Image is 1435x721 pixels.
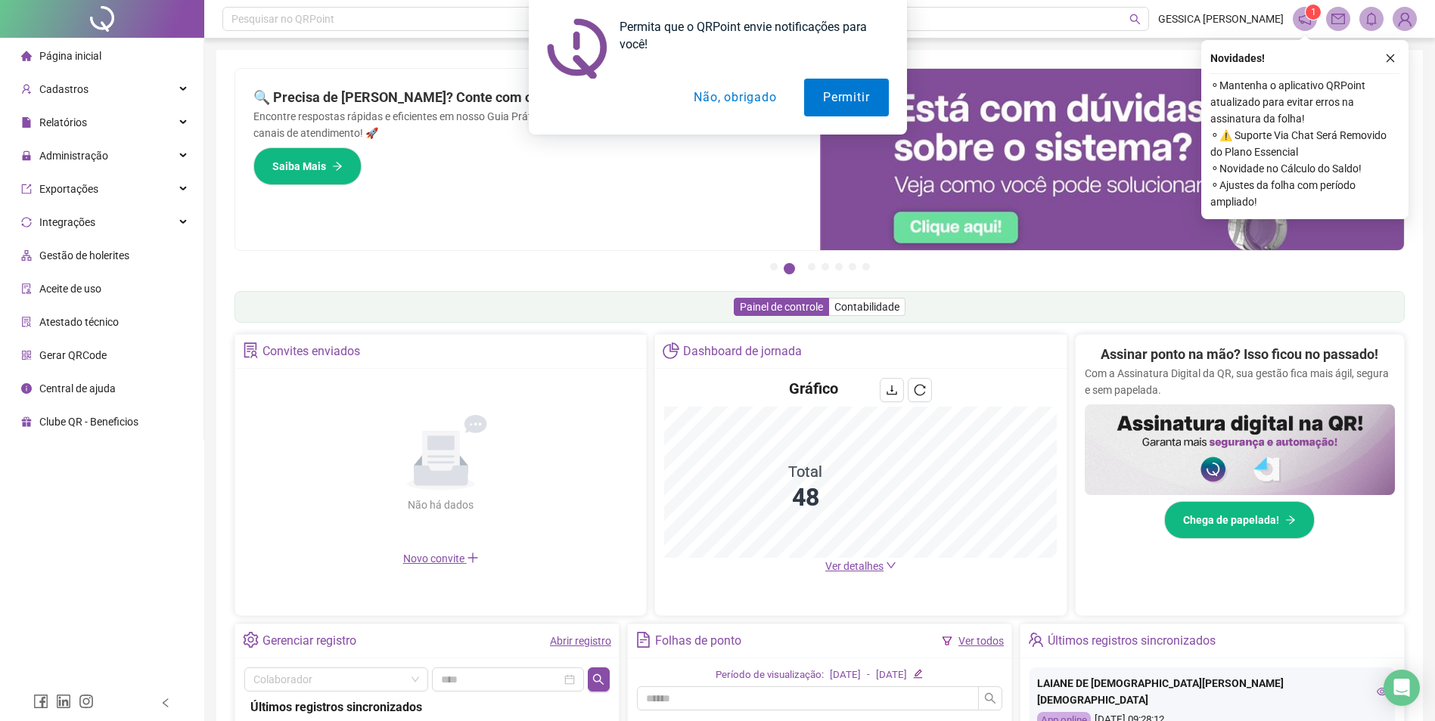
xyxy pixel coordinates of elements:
[21,150,32,161] span: lock
[663,342,679,358] span: pie-chart
[958,635,1004,647] a: Ver todos
[886,384,898,396] span: download
[635,632,651,648] span: file-text
[1085,365,1395,398] p: Com a Assinatura Digital da QR, sua gestão fica mais ágil, segura e sem papelada.
[886,560,896,571] span: down
[1210,127,1399,160] span: ⚬ ⚠️ Suporte Via Chat Será Removido do Plano Essencial
[849,263,856,271] button: 6
[825,560,896,572] a: Ver detalhes down
[683,339,802,364] div: Dashboard de jornada
[867,667,870,683] div: -
[942,636,952,646] span: filter
[243,632,259,648] span: setting
[272,158,326,175] span: Saiba Mais
[655,628,741,654] div: Folhas de ponto
[1028,632,1044,648] span: team
[79,694,94,709] span: instagram
[21,184,32,194] span: export
[39,349,107,361] span: Gerar QRCode
[1085,404,1395,495] img: banner%2F02c71560-61a6-44d4-94b9-c8ab97240462.png
[716,667,824,683] div: Período de visualização:
[825,560,884,572] span: Ver detalhes
[835,263,843,271] button: 5
[1183,512,1279,528] span: Chega de papelada!
[1164,501,1315,539] button: Chega de papelada!
[1048,628,1216,654] div: Últimos registros sincronizados
[21,317,32,327] span: solution
[21,416,32,427] span: gift
[39,249,129,261] span: Gestão de holerites
[876,667,907,683] div: [DATE]
[39,416,138,428] span: Clube QR - Beneficios
[262,339,360,364] div: Convites enviados
[39,283,101,295] span: Aceite de uso
[39,183,98,195] span: Exportações
[913,669,923,679] span: edit
[740,301,823,313] span: Painel de controle
[592,673,604,685] span: search
[1101,344,1378,365] h2: Assinar ponto na mão? Isso ficou no passado!
[21,217,32,227] span: sync
[467,552,479,564] span: plus
[984,692,996,704] span: search
[808,263,815,271] button: 3
[39,216,95,228] span: Integrações
[33,694,48,709] span: facebook
[39,382,116,395] span: Central de ajuda
[675,79,795,116] button: Não, obrigado
[789,378,838,399] h4: Gráfico
[21,350,32,360] span: qrcode
[550,635,611,647] a: Abrir registro
[21,250,32,261] span: apartment
[607,18,889,53] div: Permita que o QRPoint envie notificações para você!
[1037,675,1387,708] div: LAIANE DE [DEMOGRAPHIC_DATA][PERSON_NAME][DEMOGRAPHIC_DATA]
[834,301,899,313] span: Contabilidade
[56,694,71,709] span: linkedin
[862,263,870,271] button: 7
[39,150,108,162] span: Administração
[830,667,861,683] div: [DATE]
[820,69,1405,250] img: banner%2F0cf4e1f0-cb71-40ef-aa93-44bd3d4ee559.png
[1377,686,1387,697] span: eye
[1384,670,1420,706] div: Open Intercom Messenger
[1210,160,1399,177] span: ⚬ Novidade no Cálculo do Saldo!
[250,698,604,716] div: Últimos registros sincronizados
[784,263,795,274] button: 2
[21,283,32,294] span: audit
[547,18,607,79] img: notification icon
[39,316,119,328] span: Atestado técnico
[371,497,511,513] div: Não há dados
[770,263,778,271] button: 1
[822,263,829,271] button: 4
[243,342,259,358] span: solution
[253,147,362,185] button: Saiba Mais
[1210,177,1399,210] span: ⚬ Ajustes da folha com período ampliado!
[21,383,32,394] span: info-circle
[804,79,888,116] button: Permitir
[1285,515,1296,525] span: arrow-right
[332,161,343,172] span: arrow-right
[262,628,356,654] div: Gerenciar registro
[160,698,171,708] span: left
[403,552,479,565] span: Novo convite
[914,384,926,396] span: reload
